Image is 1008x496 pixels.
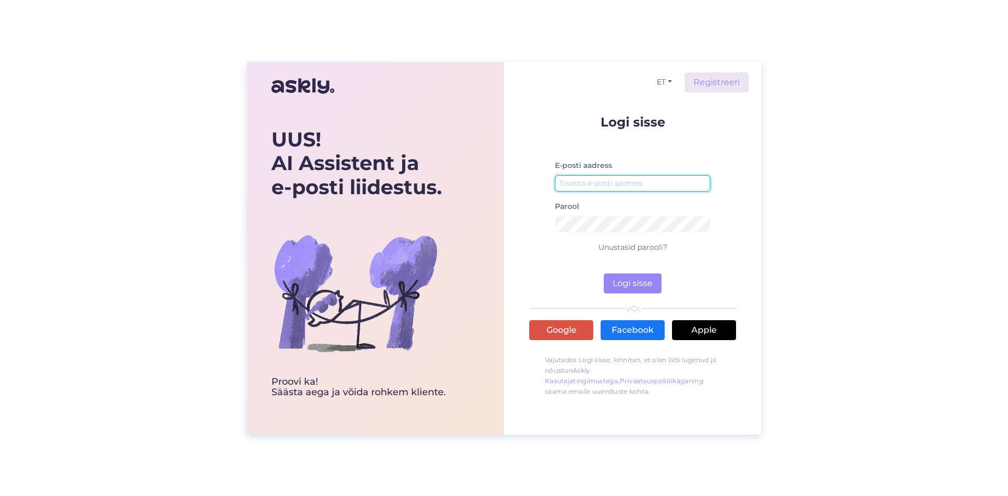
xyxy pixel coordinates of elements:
[555,175,710,192] input: Sisesta e-posti aadress
[685,72,749,92] a: Registreeri
[555,201,579,212] label: Parool
[601,320,665,340] a: Facebook
[271,377,446,398] div: Proovi ka! Säästa aega ja võida rohkem kliente.
[672,320,736,340] a: Apple
[555,160,612,171] label: E-posti aadress
[529,320,593,340] a: Google
[624,305,642,312] span: VÕI
[271,128,446,199] div: UUS! AI Assistent ja e-posti liidestus.
[529,350,736,402] p: Vajutades Logi sisse, kinnitan, et olen läbi lugenud ja nõustun , ning saama emaile uuenduste kohta.
[653,75,676,90] button: ET
[271,73,334,99] img: Askly
[271,209,439,377] img: bg-askly
[545,366,618,385] a: Askly Kasutajatingimustega
[619,377,688,385] a: Privaatsuspoliitikaga
[598,242,667,252] a: Unustasid parooli?
[529,115,736,129] p: Logi sisse
[604,273,661,293] button: Logi sisse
